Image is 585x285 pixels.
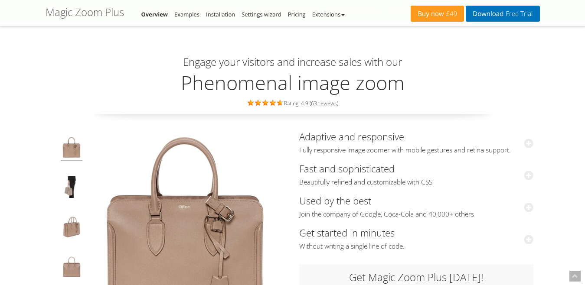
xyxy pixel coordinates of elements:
[411,6,464,22] a: Buy now£49
[174,10,199,18] a: Examples
[299,146,533,155] span: Fully responsive image zoomer with mobile gestures and retina support.
[311,100,337,107] a: 63 reviews
[48,56,538,68] h3: Engage your visitors and increase sales with our
[299,210,533,219] span: Join the company of Google, Coca-Cola and 40,000+ others
[312,10,345,18] a: Extensions
[503,10,533,17] span: Free Trial
[299,130,533,155] a: Adaptive and responsiveFully responsive image zoomer with mobile gestures and retina support.
[299,194,533,219] a: Used by the bestJoin the company of Google, Coca-Cola and 40,000+ others
[46,98,540,107] div: Rating: 4.9 ( )
[444,10,458,17] span: £49
[288,10,306,18] a: Pricing
[299,242,533,251] span: Without writing a single line of code.
[466,6,539,22] a: DownloadFree Trial
[61,136,82,161] img: Product image zoom example
[46,6,124,18] h1: Magic Zoom Plus
[46,72,540,94] h2: Phenomenal image zoom
[299,162,533,187] a: Fast and sophisticatedBeautifully refined and customizable with CSS
[299,178,533,187] span: Beautifully refined and customizable with CSS
[308,272,525,283] h3: Get Magic Zoom Plus [DATE]!
[61,216,82,240] img: jQuery image zoom example
[299,226,533,251] a: Get started in minutesWithout writing a single line of code.
[141,10,168,18] a: Overview
[61,256,82,280] img: Hover image zoom example
[206,10,235,18] a: Installation
[61,176,82,201] img: JavaScript image zoom example
[242,10,281,18] a: Settings wizard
